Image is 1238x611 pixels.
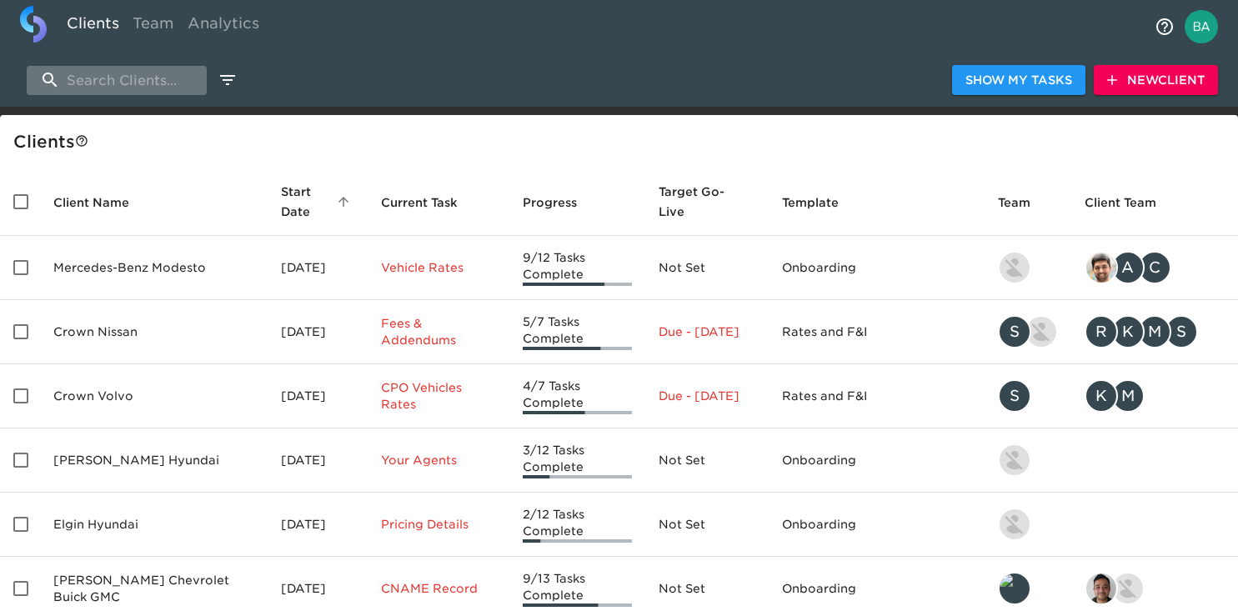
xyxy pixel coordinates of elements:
td: [DATE] [268,236,368,300]
td: Crown Nissan [40,300,268,364]
div: savannah@roadster.com, austin@roadster.com [998,315,1058,348]
p: Pricing Details [381,516,495,533]
td: 5/7 Tasks Complete [509,300,646,364]
div: kwilson@crowncars.com, mcooley@crowncars.com [1085,379,1225,413]
p: Your Agents [381,452,495,468]
p: Due - [DATE] [659,323,754,340]
button: NewClient [1094,65,1218,96]
td: 9/12 Tasks Complete [509,236,646,300]
div: S [998,315,1031,348]
span: Team [998,193,1052,213]
p: Due - [DATE] [659,388,754,404]
span: This is the next Task in this Hub that should be completed [381,193,458,213]
div: sai@simplemnt.com, nikko.foster@roadster.com [1085,572,1225,605]
img: sandeep@simplemnt.com [1086,253,1116,283]
td: 4/7 Tasks Complete [509,364,646,428]
div: M [1111,379,1145,413]
td: Mercedes-Benz Modesto [40,236,268,300]
a: Team [126,6,181,47]
span: Show My Tasks [965,70,1072,91]
div: K [1085,379,1118,413]
span: Client Team [1085,193,1178,213]
div: S [998,379,1031,413]
span: Progress [523,193,599,213]
td: 2/12 Tasks Complete [509,493,646,557]
a: Clients [60,6,126,47]
span: Client Name [53,193,151,213]
div: kevin.lo@roadster.com [998,508,1058,541]
div: S [1165,315,1198,348]
button: Show My Tasks [952,65,1085,96]
button: notifications [1145,7,1185,47]
div: Client s [13,128,1231,155]
td: [DATE] [268,428,368,493]
a: Analytics [181,6,266,47]
td: Onboarding [769,236,985,300]
div: M [1138,315,1171,348]
td: [PERSON_NAME] Hyundai [40,428,268,493]
button: edit [213,66,242,94]
td: Not Set [645,493,768,557]
td: [DATE] [268,364,368,428]
div: leland@roadster.com [998,572,1058,605]
td: Crown Volvo [40,364,268,428]
div: K [1111,315,1145,348]
p: Vehicle Rates [381,259,495,276]
svg: This is a list of all of your clients and clients shared with you [75,134,88,148]
img: nikko.foster@roadster.com [1113,573,1143,603]
div: C [1138,251,1171,284]
td: Not Set [645,236,768,300]
img: Profile [1185,10,1218,43]
td: Onboarding [769,493,985,557]
td: Rates and F&I [769,300,985,364]
img: sai@simplemnt.com [1086,573,1116,603]
p: CPO Vehicles Rates [381,379,495,413]
span: Calculated based on the start date and the duration of all Tasks contained in this Hub. [659,182,733,222]
td: [DATE] [268,300,368,364]
img: logo [20,6,47,43]
img: austin@roadster.com [1026,317,1056,347]
p: CNAME Record [381,580,495,597]
div: rrobins@crowncars.com, kwilson@crowncars.com, mcooley@crowncars.com, sparent@crowncars.com [1085,315,1225,348]
img: kevin.lo@roadster.com [1000,509,1030,539]
div: savannah@roadster.com [998,379,1058,413]
div: kevin.lo@roadster.com [998,251,1058,284]
span: Target Go-Live [659,182,754,222]
span: New Client [1107,70,1205,91]
td: Onboarding [769,428,985,493]
td: 3/12 Tasks Complete [509,428,646,493]
img: kevin.lo@roadster.com [1000,253,1030,283]
td: Rates and F&I [769,364,985,428]
div: sandeep@simplemnt.com, angelique.nurse@roadster.com, clayton.mandel@roadster.com [1085,251,1225,284]
img: kevin.lo@roadster.com [1000,445,1030,475]
td: Not Set [645,428,768,493]
p: Fees & Addendums [381,315,495,348]
td: [DATE] [268,493,368,557]
div: R [1085,315,1118,348]
span: Start Date [281,182,354,222]
div: kevin.lo@roadster.com [998,443,1058,477]
img: leland@roadster.com [1000,573,1030,603]
input: search [27,66,207,95]
td: Elgin Hyundai [40,493,268,557]
div: A [1111,251,1145,284]
span: Current Task [381,193,479,213]
span: Template [782,193,860,213]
